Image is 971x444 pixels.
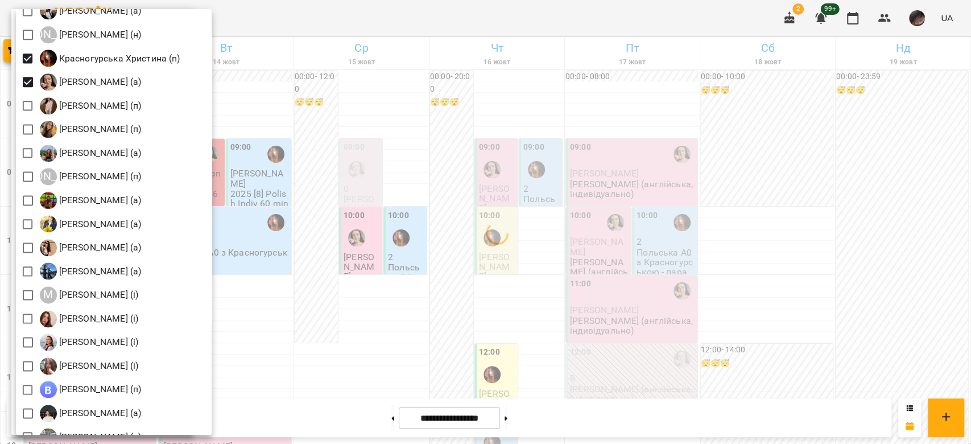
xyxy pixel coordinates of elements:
p: [PERSON_NAME] (а) [57,241,142,254]
p: [PERSON_NAME] (а) [57,194,142,207]
div: [PERSON_NAME] [40,26,57,43]
p: [PERSON_NAME] (і) [57,312,139,326]
a: М [PERSON_NAME] (а) [40,262,142,279]
a: М [PERSON_NAME] (і) [40,286,139,303]
div: М [40,286,57,303]
img: К [40,50,57,67]
img: М [40,334,57,351]
p: [PERSON_NAME] (а) [57,146,142,160]
a: [PERSON_NAME] [PERSON_NAME] (п) [40,168,142,185]
p: [PERSON_NAME] (а) [57,4,142,18]
div: Малярська Христина Борисівна (а) [40,239,142,256]
p: [PERSON_NAME] (а) [57,265,142,278]
a: М [PERSON_NAME] (а) [40,239,142,256]
div: Крикун Анна (а) [40,73,142,91]
p: [PERSON_NAME] (п) [57,170,142,183]
a: К [PERSON_NAME] (п) [40,121,142,138]
div: Корнєва Марина Володимирівна (а) [40,2,142,19]
div: Михайлюк Владислав Віталійович (п) [40,381,142,398]
a: [PERSON_NAME] [PERSON_NAME] (н) [40,26,142,43]
a: М [PERSON_NAME] (п) [40,381,142,398]
div: Левицька Софія Сергіївна (п) [40,168,142,185]
p: [PERSON_NAME] (н) [57,28,142,42]
p: [PERSON_NAME] (п) [57,122,142,136]
img: М [40,405,57,422]
img: М [40,381,57,398]
a: М [PERSON_NAME] (і) [40,357,139,375]
p: [PERSON_NAME] (а) [57,406,142,420]
p: [PERSON_NAME] (п) [57,99,142,113]
a: Л [PERSON_NAME] (а) [40,192,142,209]
p: [PERSON_NAME] (н) [57,430,142,444]
img: К [40,121,57,138]
div: Куплевацька Олександра Іванівна (п) [40,121,142,138]
a: М [PERSON_NAME] (а) [40,405,142,422]
div: Мірошник Михайло Павлович (а) [40,405,142,422]
img: Л [40,215,57,232]
div: Лебеденко Катерина (а) [40,145,142,162]
p: [PERSON_NAME] (і) [57,335,139,349]
img: М [40,357,57,375]
div: Мартем’янова Маргарита Анатоліївна (а) [40,262,142,279]
img: Л [40,145,57,162]
div: Красногурська Христина (п) [40,50,180,67]
div: Корнієць Анна (н) [40,26,142,43]
div: Логвіненко Оксана Віталіївна (а) [40,192,142,209]
div: Михайлик Альона Михайлівна (і) [40,357,139,375]
div: Лілія Савинська (а) [40,215,142,232]
a: Л [PERSON_NAME] (а) [40,145,142,162]
p: Красногурська Христина (п) [57,52,180,65]
a: К [PERSON_NAME] (а) [40,73,142,91]
div: [PERSON_NAME] [40,168,57,185]
img: М [40,262,57,279]
p: [PERSON_NAME] (і) [57,288,139,302]
a: К Красногурська Христина (п) [40,50,180,67]
p: [PERSON_NAME] (п) [57,383,142,396]
img: М [40,310,57,327]
a: М [PERSON_NAME] (і) [40,334,139,351]
p: [PERSON_NAME] (а) [57,75,142,89]
a: К [PERSON_NAME] (п) [40,97,142,114]
p: [PERSON_NAME] (а) [57,217,142,231]
a: К [PERSON_NAME] (а) [40,2,142,19]
div: Мельник Надія (і) [40,334,139,351]
div: Матюк Маргарита (і) [40,310,139,327]
img: К [40,97,57,114]
img: К [40,73,57,91]
a: Л [PERSON_NAME] (а) [40,215,142,232]
img: М [40,239,57,256]
div: Матвіїшин Марта (і) [40,286,139,303]
img: К [40,2,57,19]
p: [PERSON_NAME] (і) [57,359,139,373]
a: М [PERSON_NAME] (і) [40,310,139,327]
img: Л [40,192,57,209]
